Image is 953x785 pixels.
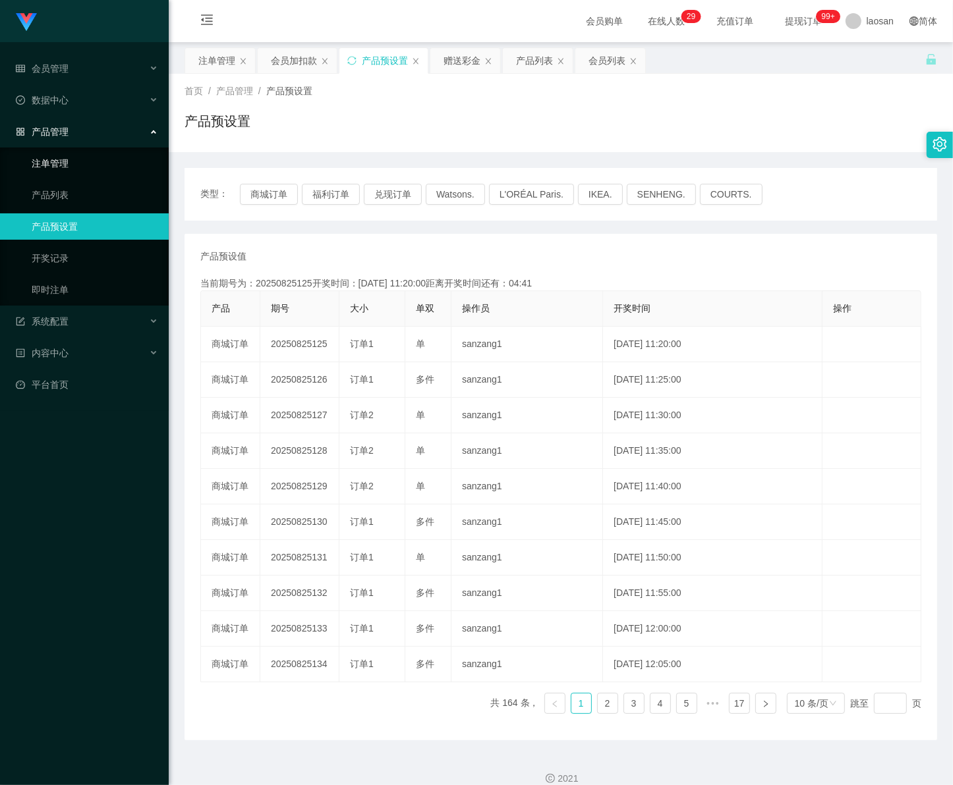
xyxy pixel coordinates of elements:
[16,348,25,358] i: 图标: profile
[350,516,374,527] span: 订单1
[571,693,592,714] li: 1
[578,184,623,205] button: IKEA.
[710,16,760,26] span: 充值订单
[762,700,770,708] i: 图标: right
[703,693,724,714] span: •••
[603,576,823,611] td: [DATE] 11:55:00
[260,398,339,433] td: 20250825127
[32,245,158,271] a: 开奖记录
[462,303,490,313] span: 操作员
[910,16,919,26] i: 图标: global
[416,516,434,527] span: 多件
[795,693,828,713] div: 10 条/页
[444,48,480,73] div: 赠送彩金
[833,303,852,313] span: 操作
[557,57,565,65] i: 图标: close
[641,16,691,26] span: 在线人数
[451,540,603,576] td: sanzang1
[32,213,158,240] a: 产品预设置
[200,184,240,205] span: 类型：
[426,184,485,205] button: Watsons.
[629,57,637,65] i: 图标: close
[185,1,229,43] i: 图标: menu-fold
[416,481,425,491] span: 单
[260,540,339,576] td: 20250825131
[260,576,339,611] td: 20250825132
[416,623,434,634] span: 多件
[201,327,260,362] td: 商城订单
[350,445,374,456] span: 订单2
[350,303,368,313] span: 大小
[484,57,492,65] i: 图标: close
[201,433,260,469] td: 商城订单
[258,86,261,96] span: /
[650,693,670,713] a: 4
[16,64,25,73] i: 图标: table
[676,693,697,714] li: 5
[16,371,158,398] a: 图标: dashboard平台首页
[185,86,203,96] span: 首页
[491,693,539,714] li: 共 164 条，
[730,693,749,713] a: 17
[598,693,618,713] a: 2
[201,504,260,540] td: 商城订单
[416,552,425,562] span: 单
[451,327,603,362] td: sanzang1
[451,433,603,469] td: sanzang1
[829,699,837,709] i: 图标: down
[451,647,603,682] td: sanzang1
[212,303,230,313] span: 产品
[260,362,339,398] td: 20250825126
[571,693,591,713] a: 1
[350,338,374,349] span: 订单1
[451,504,603,540] td: sanzang1
[412,57,420,65] i: 图标: close
[201,540,260,576] td: 商城订单
[687,10,691,23] p: 2
[589,48,625,73] div: 会员列表
[16,316,69,327] span: 系统配置
[201,362,260,398] td: 商城订单
[201,576,260,611] td: 商城订单
[200,250,246,263] span: 产品预设值
[201,647,260,682] td: 商城订单
[624,693,644,713] a: 3
[201,398,260,433] td: 商城订单
[489,184,574,205] button: L'ORÉAL Paris.
[729,693,750,714] li: 17
[551,700,559,708] i: 图标: left
[933,137,947,151] i: 图标: setting
[350,410,374,420] span: 订单2
[16,95,25,105] i: 图标: check-circle-o
[350,481,374,491] span: 订单2
[451,611,603,647] td: sanzang1
[416,445,425,456] span: 单
[32,277,158,303] a: 即时注单
[516,48,553,73] div: 产品列表
[260,433,339,469] td: 20250825128
[350,552,374,562] span: 订单1
[603,611,823,647] td: [DATE] 12:00:00
[925,53,937,65] i: 图标: unlock
[201,611,260,647] td: 商城订单
[677,693,697,713] a: 5
[198,48,235,73] div: 注单管理
[650,693,671,714] li: 4
[271,48,317,73] div: 会员加扣款
[778,16,828,26] span: 提现订单
[451,362,603,398] td: sanzang1
[364,184,422,205] button: 兑现订单
[451,398,603,433] td: sanzang1
[347,56,357,65] i: 图标: sync
[216,86,253,96] span: 产品管理
[544,693,565,714] li: 上一页
[350,659,374,669] span: 订单1
[850,693,921,714] div: 跳至 页
[266,86,312,96] span: 产品预设置
[451,576,603,611] td: sanzang1
[16,126,69,137] span: 产品管理
[623,693,645,714] li: 3
[614,303,650,313] span: 开奖时间
[16,13,37,32] img: logo.9652507e.png
[603,647,823,682] td: [DATE] 12:05:00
